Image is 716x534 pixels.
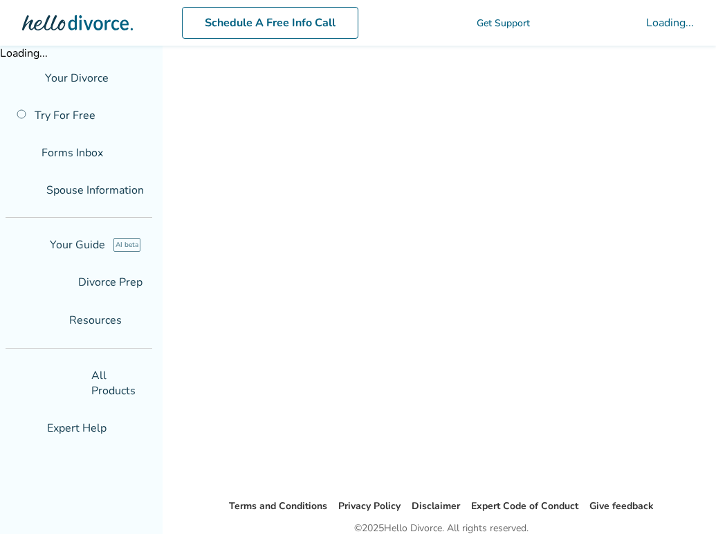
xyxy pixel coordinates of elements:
[91,238,118,252] span: AI beta
[28,145,89,160] span: Forms Inbox
[8,147,19,158] span: inbox
[554,17,607,30] span: Get Support
[646,15,694,30] div: Loading...
[8,407,19,418] span: groups
[618,15,635,31] span: shopping_cart
[229,499,327,513] a: Terms and Conditions
[338,499,401,513] a: Privacy Policy
[8,239,19,250] span: explore
[589,498,654,515] li: Give feedback
[8,370,19,381] span: shopping_basket
[471,499,578,513] a: Expert Code of Conduct
[8,73,19,84] span: flag_2
[8,185,19,196] span: people
[8,277,19,288] span: list_alt_check
[412,498,460,515] li: Disclaimer
[538,17,549,28] span: phone_in_talk
[247,7,423,39] a: Schedule A Free Info Call
[8,315,19,326] span: menu_book
[127,312,144,329] span: expand_more
[538,17,607,30] a: phone_in_talkGet Support
[8,313,80,328] span: Resources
